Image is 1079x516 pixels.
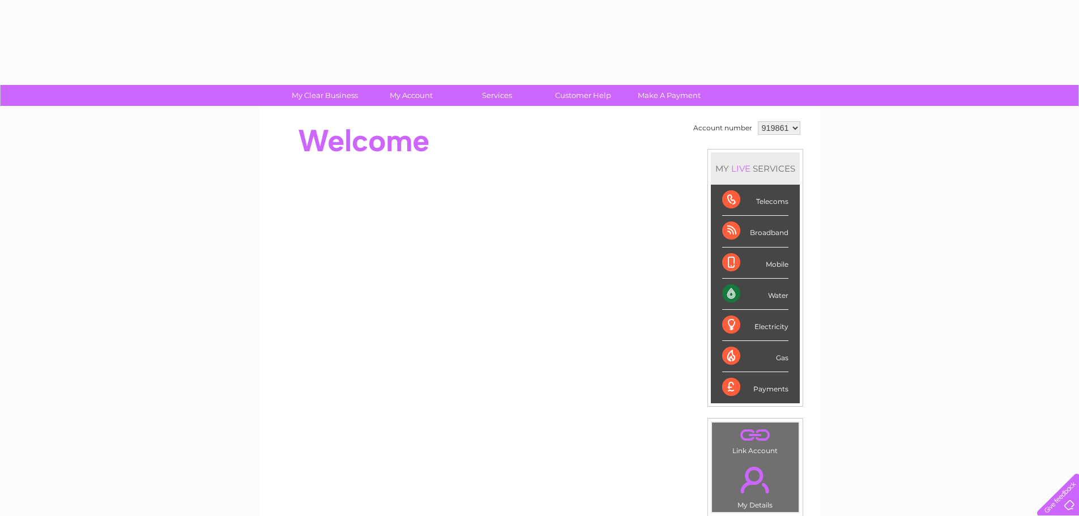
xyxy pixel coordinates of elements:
[729,163,753,174] div: LIVE
[722,216,788,247] div: Broadband
[722,372,788,403] div: Payments
[722,185,788,216] div: Telecoms
[722,310,788,341] div: Electricity
[450,85,544,106] a: Services
[722,279,788,310] div: Water
[278,85,372,106] a: My Clear Business
[536,85,630,106] a: Customer Help
[690,118,755,138] td: Account number
[722,248,788,279] div: Mobile
[364,85,458,106] a: My Account
[711,152,800,185] div: MY SERVICES
[622,85,716,106] a: Make A Payment
[715,460,796,500] a: .
[711,457,799,513] td: My Details
[722,341,788,372] div: Gas
[711,422,799,458] td: Link Account
[715,425,796,445] a: .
